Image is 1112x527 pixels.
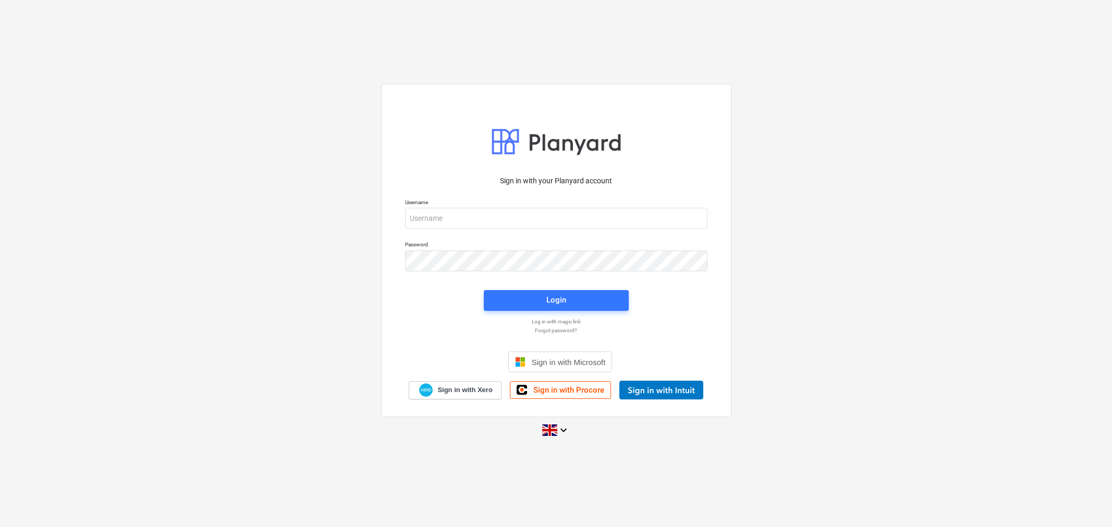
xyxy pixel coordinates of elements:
[405,199,707,208] p: Username
[533,385,604,395] span: Sign in with Procore
[400,318,713,325] a: Log in with magic link
[546,293,566,307] div: Login
[409,381,502,399] a: Sign in with Xero
[532,358,606,367] span: Sign in with Microsoft
[510,381,611,399] a: Sign in with Procore
[437,385,492,395] span: Sign in with Xero
[484,290,629,311] button: Login
[405,241,707,250] p: Password
[405,208,707,229] input: Username
[400,327,713,334] a: Forgot password?
[405,175,707,186] p: Sign in with your Planyard account
[515,357,526,367] img: Microsoft logo
[557,424,570,436] i: keyboard_arrow_down
[419,383,433,397] img: Xero logo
